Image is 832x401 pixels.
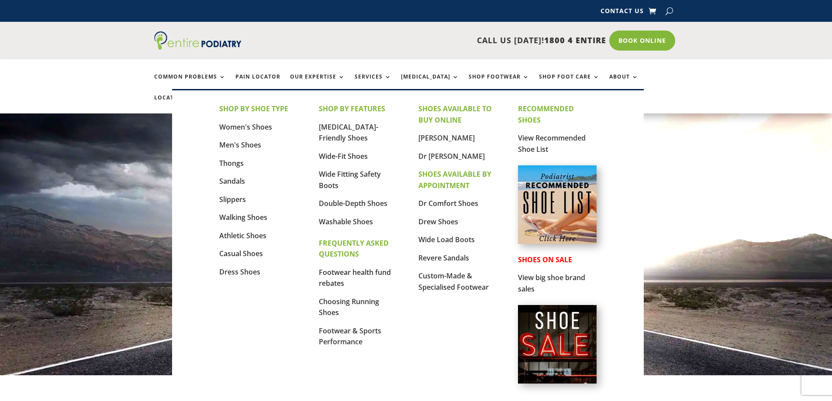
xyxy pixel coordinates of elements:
[518,133,586,154] a: View Recommended Shoe List
[219,195,246,204] a: Slippers
[219,212,267,222] a: Walking Shoes
[219,104,288,113] strong: SHOP BY SHOE TYPE
[219,249,263,258] a: Casual Shoes
[518,273,585,294] a: View big shoe brand sales
[601,8,644,17] a: Contact Us
[319,238,389,259] strong: FREQUENTLY ASKED QUESTIONS
[609,31,675,51] a: Book Online
[539,74,600,93] a: Shop Foot Care
[219,122,272,132] a: Women's Shoes
[235,74,280,93] a: Pain Locator
[418,151,485,161] a: Dr [PERSON_NAME]
[418,133,475,143] a: [PERSON_NAME]
[154,43,242,51] a: Entire Podiatry
[418,199,478,208] a: Dr Comfort Shoes
[319,104,385,113] strong: SHOP BY FEATURES
[154,74,226,93] a: Common Problems
[418,235,475,244] a: Wide Load Boots
[219,176,245,186] a: Sandals
[544,35,606,45] span: 1800 4 ENTIRE
[418,169,491,190] strong: SHOES AVAILABLE BY APPOINTMENT
[518,237,597,246] a: Podiatrist Recommended Shoe List Australia
[154,95,198,113] a: Locations
[518,165,597,244] img: podiatrist-recommended-shoe-list-australia-entire-podiatry
[418,253,469,263] a: Revere Sandals
[355,74,391,93] a: Services
[319,151,368,161] a: Wide-Fit Shoes
[219,267,260,277] a: Dress Shoes
[418,271,489,292] a: Custom-Made & Specialised Footwear
[319,169,381,190] a: Wide Fitting Safety Boots
[518,104,574,125] strong: RECOMMENDED SHOES
[275,35,606,46] p: CALL US [DATE]!
[401,74,459,93] a: [MEDICAL_DATA]
[319,326,381,347] a: Footwear & Sports Performance
[418,217,458,226] a: Drew Shoes
[290,74,345,93] a: Our Expertise
[319,122,378,143] a: [MEDICAL_DATA]-Friendly Shoes
[518,305,597,384] img: shoe-sale-australia-entire-podiatry
[518,377,597,385] a: Shoes on Sale from Entire Podiatry shoe partners
[219,231,266,240] a: Athletic Shoes
[219,158,244,168] a: Thongs
[154,31,242,50] img: logo (1)
[518,255,572,264] strong: SHOES ON SALE
[219,140,261,150] a: Men's Shoes
[469,74,529,93] a: Shop Footwear
[319,199,387,208] a: Double-Depth Shoes
[319,297,379,318] a: Choosing Running Shoes
[319,267,391,288] a: Footwear health fund rebates
[319,217,373,226] a: Washable Shoes
[609,74,639,93] a: About
[418,104,492,125] strong: SHOES AVAILABLE TO BUY ONLINE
